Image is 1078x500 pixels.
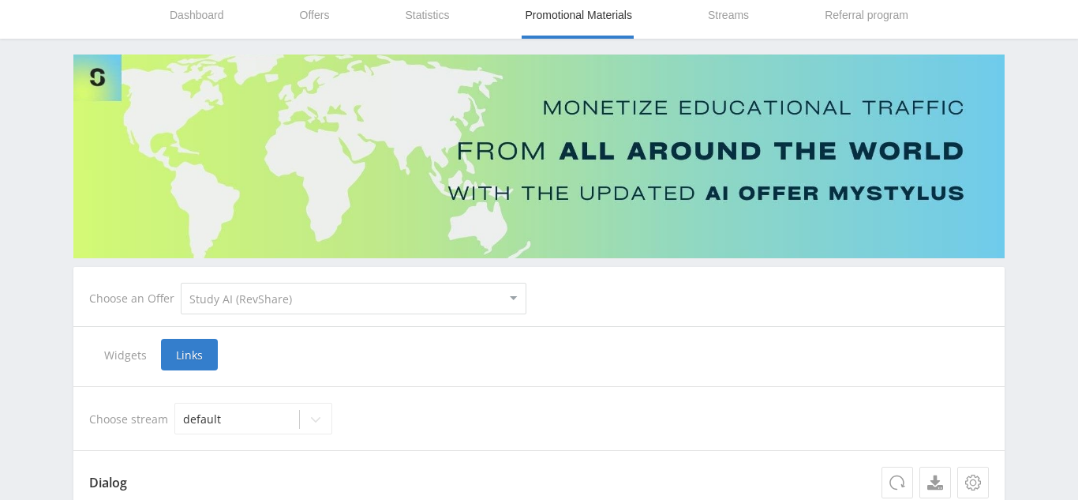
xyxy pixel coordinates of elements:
span: Links [161,339,218,370]
span: Widgets [89,339,161,370]
p: Dialog [89,467,989,498]
a: Download [919,467,951,498]
button: Update [881,467,913,498]
div: Choose an Offer [89,292,181,305]
button: Settings [957,467,989,498]
div: Choose stream [89,403,989,434]
img: Banner [73,55,1005,258]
